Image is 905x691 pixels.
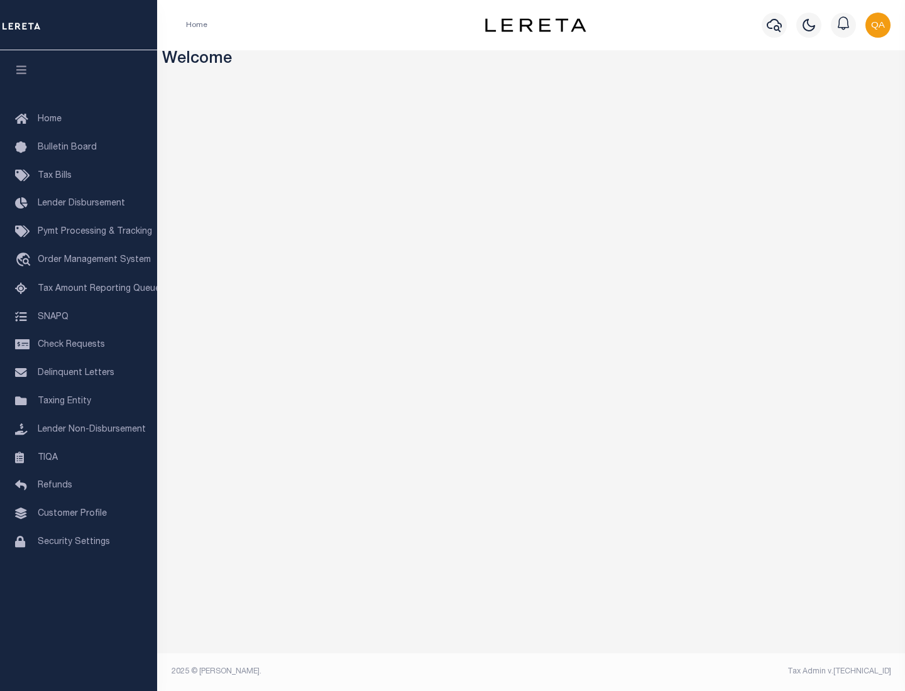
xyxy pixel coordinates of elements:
img: svg+xml;base64,PHN2ZyB4bWxucz0iaHR0cDovL3d3dy53My5vcmcvMjAwMC9zdmciIHBvaW50ZXItZXZlbnRzPSJub25lIi... [865,13,891,38]
span: Delinquent Letters [38,369,114,378]
span: Customer Profile [38,509,107,518]
span: Check Requests [38,340,105,349]
span: Refunds [38,481,72,490]
span: Tax Amount Reporting Queue [38,285,160,293]
span: Lender Non-Disbursement [38,425,146,434]
span: Order Management System [38,256,151,264]
div: 2025 © [PERSON_NAME]. [162,666,532,677]
span: Home [38,115,62,124]
span: SNAPQ [38,312,69,321]
h3: Welcome [162,50,901,70]
span: Taxing Entity [38,397,91,406]
span: Tax Bills [38,171,72,180]
li: Home [186,19,207,31]
span: Security Settings [38,538,110,547]
span: TIQA [38,453,58,462]
span: Pymt Processing & Tracking [38,227,152,236]
img: logo-dark.svg [485,18,586,32]
i: travel_explore [15,253,35,269]
div: Tax Admin v.[TECHNICAL_ID] [540,666,891,677]
span: Bulletin Board [38,143,97,152]
span: Lender Disbursement [38,199,125,208]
